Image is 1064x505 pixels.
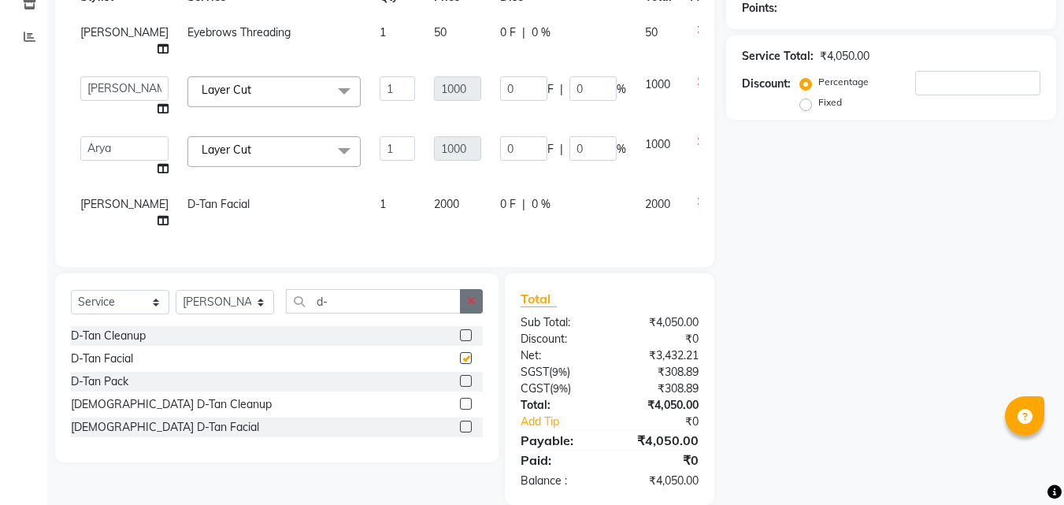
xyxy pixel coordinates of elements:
[380,197,386,211] span: 1
[286,289,461,314] input: Search or Scan
[645,77,670,91] span: 1000
[80,25,169,39] span: [PERSON_NAME]
[610,364,710,381] div: ₹308.89
[610,431,710,450] div: ₹4,050.00
[71,328,146,344] div: D-Tan Cleanup
[617,81,626,98] span: %
[509,473,610,489] div: Balance :
[509,451,610,470] div: Paid:
[627,414,711,430] div: ₹0
[552,366,567,378] span: 9%
[509,414,626,430] a: Add Tip
[509,314,610,331] div: Sub Total:
[251,143,258,157] a: x
[818,95,842,110] label: Fixed
[500,196,516,213] span: 0 F
[645,137,670,151] span: 1000
[509,331,610,347] div: Discount:
[521,365,549,379] span: SGST
[610,451,710,470] div: ₹0
[645,25,658,39] span: 50
[610,331,710,347] div: ₹0
[187,25,291,39] span: Eyebrows Threading
[202,143,251,157] span: Layer Cut
[553,382,568,395] span: 9%
[80,197,169,211] span: [PERSON_NAME]
[818,75,869,89] label: Percentage
[380,25,386,39] span: 1
[71,419,259,436] div: [DEMOGRAPHIC_DATA] D-Tan Facial
[532,196,551,213] span: 0 %
[610,473,710,489] div: ₹4,050.00
[509,347,610,364] div: Net:
[434,197,459,211] span: 2000
[742,76,791,92] div: Discount:
[560,81,563,98] span: |
[532,24,551,41] span: 0 %
[71,351,133,367] div: D-Tan Facial
[202,83,251,97] span: Layer Cut
[187,197,250,211] span: D-Tan Facial
[617,141,626,158] span: %
[610,381,710,397] div: ₹308.89
[71,373,128,390] div: D-Tan Pack
[645,197,670,211] span: 2000
[509,397,610,414] div: Total:
[521,291,557,307] span: Total
[71,396,272,413] div: [DEMOGRAPHIC_DATA] D-Tan Cleanup
[521,381,550,395] span: CGST
[610,397,710,414] div: ₹4,050.00
[547,81,554,98] span: F
[742,48,814,65] div: Service Total:
[820,48,869,65] div: ₹4,050.00
[251,83,258,97] a: x
[522,196,525,213] span: |
[509,381,610,397] div: ( )
[610,347,710,364] div: ₹3,432.21
[434,25,447,39] span: 50
[522,24,525,41] span: |
[500,24,516,41] span: 0 F
[547,141,554,158] span: F
[509,364,610,381] div: ( )
[509,431,610,450] div: Payable:
[560,141,563,158] span: |
[610,314,710,331] div: ₹4,050.00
